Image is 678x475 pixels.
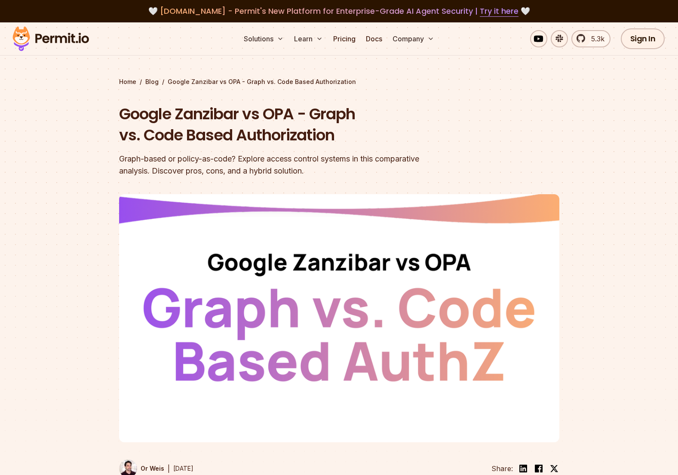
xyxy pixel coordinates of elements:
[9,24,93,53] img: Permit logo
[173,465,193,472] time: [DATE]
[362,30,386,47] a: Docs
[389,30,438,47] button: Company
[518,463,528,474] img: linkedin
[550,464,558,473] img: twitter
[534,463,544,474] img: facebook
[141,464,164,473] p: Or Weis
[480,6,518,17] a: Try it here
[119,153,449,177] div: Graph-based or policy-as-code? Explore access control systems in this comparative analysis. Disco...
[119,103,449,146] h1: Google Zanzibar vs OPA - Graph vs. Code Based Authorization
[621,28,665,49] a: Sign In
[240,30,287,47] button: Solutions
[145,78,159,86] a: Blog
[119,78,559,86] div: / /
[119,78,136,86] a: Home
[21,5,657,17] div: 🤍 🤍
[119,194,559,442] img: Google Zanzibar vs OPA - Graph vs. Code Based Authorization
[571,30,611,47] a: 5.3k
[168,463,170,474] div: |
[330,30,359,47] a: Pricing
[586,34,604,44] span: 5.3k
[160,6,518,16] span: [DOMAIN_NAME] - Permit's New Platform for Enterprise-Grade AI Agent Security |
[491,463,513,474] li: Share:
[291,30,326,47] button: Learn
